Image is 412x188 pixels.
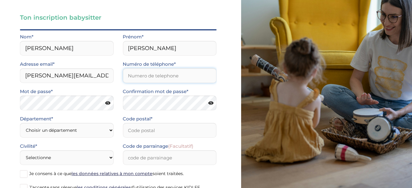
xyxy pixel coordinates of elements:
[20,88,53,96] label: Mot de passe*
[20,142,37,150] label: Civilité*
[123,68,216,83] input: Numero de telephone
[20,13,217,22] h3: Ton inscription babysitter
[29,171,184,176] span: Je consens à ce que soient traitées.
[123,33,144,41] label: Prénom*
[20,60,55,68] label: Adresse email*
[20,115,53,123] label: Département*
[20,68,114,83] input: Email
[123,142,193,150] label: Code de parrainage
[123,123,216,138] input: Code postal
[123,115,152,123] label: Code postal*
[20,41,114,56] input: Nom
[168,143,193,149] span: (Facultatif)
[123,60,176,68] label: Numéro de téléphone*
[123,88,188,96] label: Confirmation mot de passe*
[123,150,216,165] input: code de parrainage
[123,41,216,56] input: Prénom
[71,171,152,176] a: les données relatives à mon compte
